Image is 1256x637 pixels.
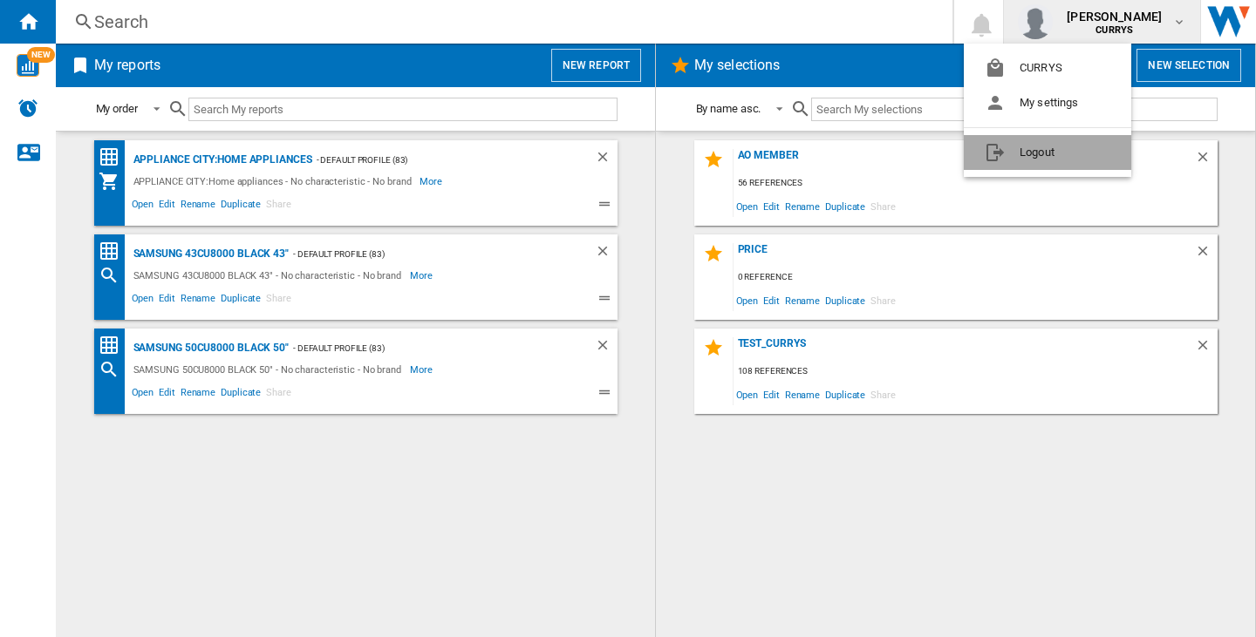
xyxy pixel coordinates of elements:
[964,135,1131,170] button: Logout
[964,85,1131,120] button: My settings
[964,51,1131,85] button: CURRYS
